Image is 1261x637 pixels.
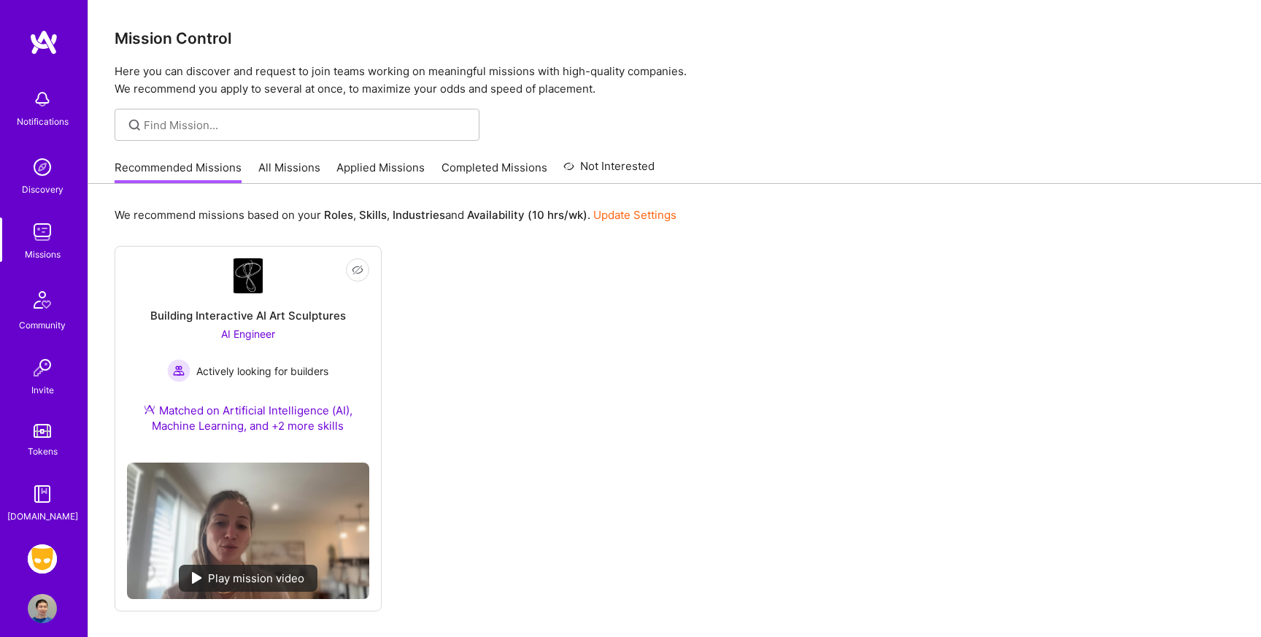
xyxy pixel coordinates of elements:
div: [DOMAIN_NAME] [7,509,78,524]
a: Update Settings [593,208,676,222]
p: Here you can discover and request to join teams working on meaningful missions with high-quality ... [115,63,1235,98]
img: Community [25,282,60,317]
b: Availability (10 hrs/wk) [467,208,587,222]
p: We recommend missions based on your , , and . [115,207,676,223]
div: Community [19,317,66,333]
a: Not Interested [563,158,655,184]
img: bell [28,85,57,114]
img: tokens [34,424,51,438]
img: No Mission [127,463,369,599]
a: Company LogoBuilding Interactive AI Art SculpturesAI Engineer Actively looking for buildersActive... [127,258,369,451]
b: Roles [324,208,353,222]
a: Grindr: Mobile + BE + Cloud [24,544,61,574]
div: Notifications [17,114,69,129]
div: Tokens [28,444,58,459]
img: Ateam Purple Icon [144,404,155,415]
h3: Mission Control [115,29,1235,47]
div: Play mission video [179,565,317,592]
div: Discovery [22,182,63,197]
img: Invite [28,353,57,382]
img: discovery [28,153,57,182]
img: Actively looking for builders [167,359,190,382]
span: AI Engineer [221,328,275,340]
a: All Missions [258,160,320,184]
i: icon SearchGrey [126,117,143,134]
span: Actively looking for builders [196,363,328,379]
b: Industries [393,208,445,222]
img: Company Logo [234,258,263,293]
img: play [192,572,202,584]
div: Matched on Artificial Intelligence (AI), Machine Learning, and +2 more skills [127,403,369,433]
div: Building Interactive AI Art Sculptures [150,308,346,323]
img: teamwork [28,217,57,247]
div: Invite [31,382,54,398]
b: Skills [359,208,387,222]
img: Grindr: Mobile + BE + Cloud [28,544,57,574]
input: Find Mission... [144,117,468,133]
a: Applied Missions [336,160,425,184]
a: Completed Missions [441,160,547,184]
img: logo [29,29,58,55]
a: User Avatar [24,594,61,623]
i: icon EyeClosed [352,264,363,276]
img: guide book [28,479,57,509]
img: User Avatar [28,594,57,623]
div: Missions [25,247,61,262]
a: Recommended Missions [115,160,242,184]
